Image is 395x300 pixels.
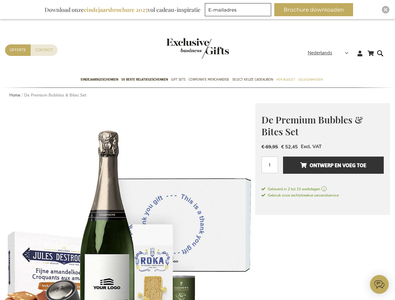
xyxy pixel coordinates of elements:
span: Gelegenheden [298,76,322,83]
img: Exclusive Business gifts logo [166,38,229,59]
span: Gift Sets [171,76,185,83]
div: Nederlands [308,49,352,57]
strong: De Premium Bubbles & Bites Set [24,92,86,98]
input: Aantal [261,157,278,173]
a: Contact [31,44,58,56]
a: Offerte [5,44,31,56]
iframe: belco-activator-frame [370,275,389,294]
a: Home [9,92,20,98]
span: De Premium Bubbles & Bites Set [261,113,363,138]
b: eindejaarsbrochure 2025 [84,6,148,13]
a: Gebruik onze rechtstreekse verzendservice [261,192,339,198]
a: Geleverd in 2 tot 10 werkdagen [261,186,384,192]
span: Corporate Merchandise [189,76,229,83]
form: marketing offers and promotions [205,3,273,18]
div: Close [382,6,389,13]
span: 50 beste relatiegeschenken [121,76,168,83]
a: store logo [166,38,198,59]
span: Per Budget [276,76,295,83]
span: Eindejaarsgeschenken [81,76,118,83]
span: Nederlands [308,49,332,57]
div: Download onze vol cadeau-inspiratie [42,3,203,16]
span: € 52,45 [281,144,298,150]
input: E-mailadres [205,3,271,16]
button: Brochure downloaden [274,3,353,16]
span: Select Keuze Cadeaubon [232,76,273,83]
img: Close [384,8,387,12]
span: € 69,95 [261,144,278,150]
span: Ontwerp en voeg toe [300,160,366,170]
button: Ontwerp en voeg toe [283,157,384,174]
span: Gebruik onze rechtstreekse verzendservice [261,193,339,198]
span: Excl. VAT [301,143,322,150]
